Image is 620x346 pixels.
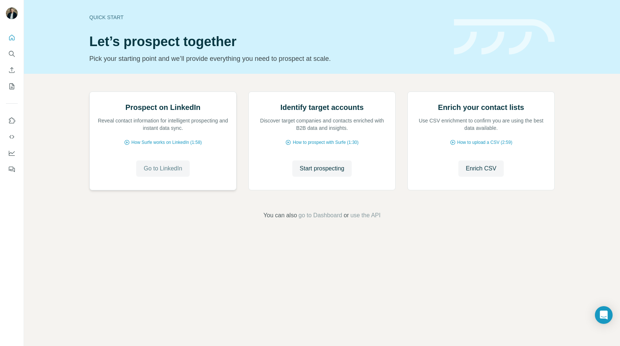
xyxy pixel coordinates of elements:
[125,102,200,113] h2: Prospect on LinkedIn
[6,63,18,77] button: Enrich CSV
[595,306,613,324] div: Open Intercom Messenger
[89,14,445,21] div: Quick start
[458,160,504,177] button: Enrich CSV
[299,211,342,220] button: go to Dashboard
[457,139,512,146] span: How to upload a CSV (2:59)
[256,117,388,132] p: Discover target companies and contacts enriched with B2B data and insights.
[300,164,344,173] span: Start prospecting
[438,102,524,113] h2: Enrich your contact lists
[6,114,18,127] button: Use Surfe on LinkedIn
[6,163,18,176] button: Feedback
[6,130,18,143] button: Use Surfe API
[344,211,349,220] span: or
[89,34,445,49] h1: Let’s prospect together
[415,117,547,132] p: Use CSV enrichment to confirm you are using the best data available.
[6,80,18,93] button: My lists
[293,139,358,146] span: How to prospect with Surfe (1:30)
[6,146,18,160] button: Dashboard
[263,211,297,220] span: You can also
[466,164,496,173] span: Enrich CSV
[144,164,182,173] span: Go to LinkedIn
[131,139,202,146] span: How Surfe works on LinkedIn (1:58)
[6,31,18,44] button: Quick start
[6,47,18,60] button: Search
[454,19,555,55] img: banner
[6,7,18,19] img: Avatar
[280,102,364,113] h2: Identify target accounts
[136,160,189,177] button: Go to LinkedIn
[292,160,352,177] button: Start prospecting
[350,211,380,220] button: use the API
[97,117,229,132] p: Reveal contact information for intelligent prospecting and instant data sync.
[89,53,445,64] p: Pick your starting point and we’ll provide everything you need to prospect at scale.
